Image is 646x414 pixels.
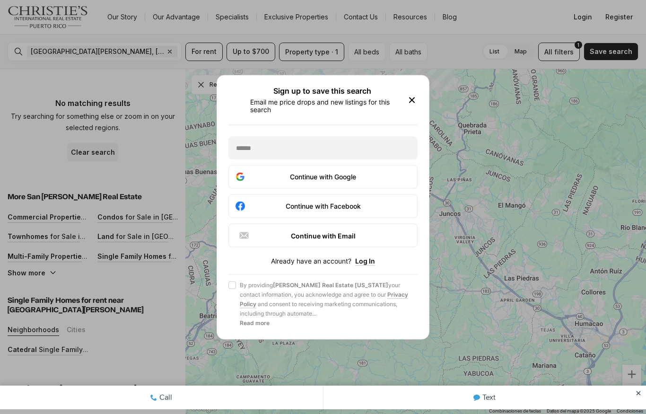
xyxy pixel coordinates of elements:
button: Continue with Google [228,165,418,188]
h2: Sign up to save this search [273,87,371,94]
b: Read more [240,319,270,326]
span: By providing your contact information, you acknowledge and agree to our and consent to receiving ... [240,280,418,318]
div: Continue with Email [238,229,408,241]
a: Privacy Policy [240,291,408,307]
div: Continue with Google [235,171,411,182]
button: Continue with Facebook [228,194,418,218]
button: Log In [355,256,375,264]
span: Already have an account? [271,257,351,264]
button: Continue with Email [228,223,418,247]
b: [PERSON_NAME] Real Estate [US_STATE] [273,281,388,288]
div: Continue with Facebook [235,200,411,211]
p: Email me price drops and new listings for this search [250,98,395,113]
